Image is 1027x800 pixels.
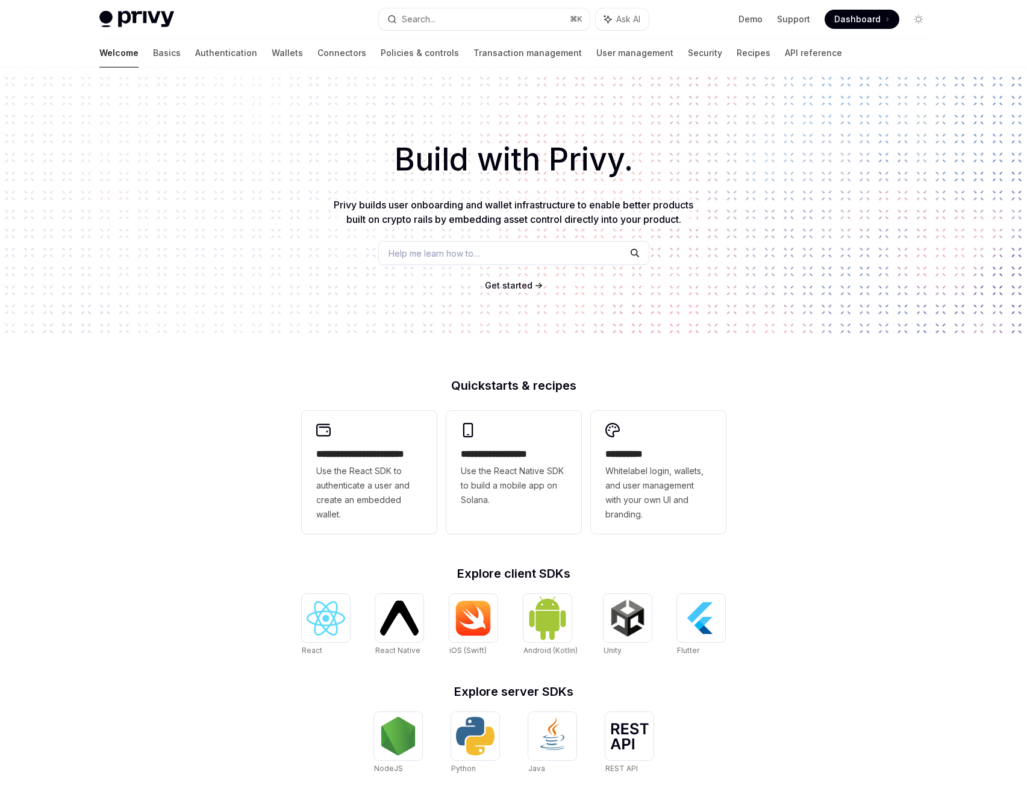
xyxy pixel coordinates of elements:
button: Search...⌘K [379,8,590,30]
span: Ask AI [616,13,640,25]
h2: Quickstarts & recipes [302,380,726,392]
a: **** *****Whitelabel login, wallets, and user management with your own UI and branding. [591,411,726,534]
a: UnityUnity [604,594,652,657]
img: iOS (Swift) [454,600,493,636]
span: Android (Kotlin) [523,646,578,655]
span: Privy builds user onboarding and wallet infrastructure to enable better products built on crypto ... [334,199,693,225]
h1: Build with Privy. [19,136,1008,183]
img: Android (Kotlin) [528,595,567,640]
img: React Native [380,601,419,635]
a: NodeJSNodeJS [374,712,422,775]
span: REST API [605,764,638,773]
img: React [307,601,345,636]
span: NodeJS [374,764,403,773]
img: NodeJS [379,717,417,755]
img: REST API [610,723,649,749]
img: light logo [99,11,174,28]
a: API reference [785,39,842,67]
button: Toggle dark mode [909,10,928,29]
img: Unity [608,599,647,637]
span: Whitelabel login, wallets, and user management with your own UI and branding. [605,464,711,522]
span: React [302,646,322,655]
a: JavaJava [528,712,576,775]
div: Search... [402,12,435,27]
span: React Native [375,646,420,655]
span: Use the React Native SDK to build a mobile app on Solana. [461,464,567,507]
span: ⌘ K [570,14,582,24]
a: Wallets [272,39,303,67]
a: Dashboard [825,10,899,29]
img: Java [533,717,572,755]
a: Policies & controls [381,39,459,67]
a: PythonPython [451,712,499,775]
span: Dashboard [834,13,881,25]
a: iOS (Swift)iOS (Swift) [449,594,498,657]
button: Ask AI [596,8,649,30]
a: Basics [153,39,181,67]
a: Support [777,13,810,25]
a: Android (Kotlin)Android (Kotlin) [523,594,578,657]
span: Get started [485,280,532,290]
a: React NativeReact Native [375,594,423,657]
a: Authentication [195,39,257,67]
img: Flutter [682,599,720,637]
a: Security [688,39,722,67]
a: REST APIREST API [605,712,654,775]
a: Transaction management [473,39,582,67]
a: Welcome [99,39,139,67]
span: Flutter [677,646,699,655]
span: Unity [604,646,622,655]
a: User management [596,39,673,67]
a: Connectors [317,39,366,67]
span: Use the React SDK to authenticate a user and create an embedded wallet. [316,464,422,522]
a: Demo [738,13,763,25]
span: Help me learn how to… [389,247,480,260]
a: Recipes [737,39,770,67]
span: Java [528,764,545,773]
h2: Explore server SDKs [302,686,726,698]
h2: Explore client SDKs [302,567,726,580]
a: FlutterFlutter [677,594,725,657]
a: Get started [485,280,532,292]
a: **** **** **** ***Use the React Native SDK to build a mobile app on Solana. [446,411,581,534]
span: iOS (Swift) [449,646,487,655]
span: Python [451,764,476,773]
a: ReactReact [302,594,350,657]
img: Python [456,717,495,755]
